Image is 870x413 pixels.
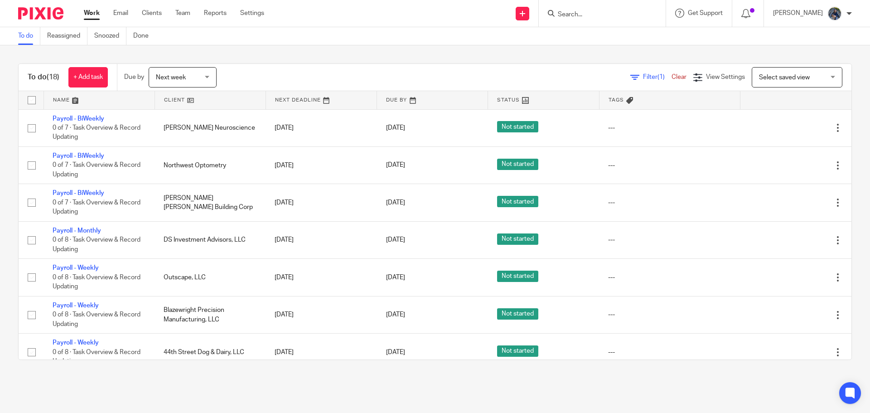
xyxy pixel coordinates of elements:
span: Not started [497,196,538,207]
span: [DATE] [386,274,405,281]
a: Reassigned [47,27,87,45]
span: Not started [497,308,538,320]
td: [DATE] [266,296,377,333]
div: --- [608,348,731,357]
span: (1) [657,74,665,80]
span: Tags [609,97,624,102]
span: [DATE] [386,237,405,243]
span: Filter [643,74,672,80]
td: [PERSON_NAME] [PERSON_NAME] Building Corp [155,184,266,221]
a: Payroll - Monthly [53,228,101,234]
a: Payroll - BiWeekly [53,190,104,196]
td: DS Investment Advisors, LLC [155,221,266,258]
a: Payroll - BiWeekly [53,153,104,159]
div: --- [608,310,731,319]
img: Pixie [18,7,63,19]
span: Get Support [688,10,723,16]
td: Blazewright Precision Manufacturing, LLC [155,296,266,333]
span: 0 of 7 · Task Overview & Record Updating [53,199,140,215]
a: Clients [142,9,162,18]
span: [DATE] [386,199,405,206]
td: Northwest Optometry [155,146,266,184]
a: Snoozed [94,27,126,45]
p: [PERSON_NAME] [773,9,823,18]
span: 0 of 8 · Task Overview & Record Updating [53,237,140,253]
span: 0 of 8 · Task Overview & Record Updating [53,311,140,327]
div: --- [608,273,731,282]
span: View Settings [706,74,745,80]
td: [DATE] [266,109,377,146]
a: Payroll - Weekly [53,265,99,271]
span: 0 of 8 · Task Overview & Record Updating [53,349,140,365]
span: 0 of 7 · Task Overview & Record Updating [53,162,140,178]
a: + Add task [68,67,108,87]
a: Payroll - Weekly [53,302,99,309]
span: Not started [497,159,538,170]
td: [DATE] [266,221,377,258]
td: 44th Street Dog & Dairy, LLC [155,334,266,371]
a: Team [175,9,190,18]
a: Email [113,9,128,18]
td: [DATE] [266,334,377,371]
span: Not started [497,121,538,132]
a: Settings [240,9,264,18]
span: Select saved view [759,74,810,81]
span: [DATE] [386,312,405,318]
input: Search [557,11,638,19]
a: Payroll - BiWeekly [53,116,104,122]
a: Payroll - Weekly [53,340,99,346]
div: --- [608,161,731,170]
td: [DATE] [266,259,377,296]
td: [DATE] [266,146,377,184]
a: To do [18,27,40,45]
p: Due by [124,73,144,82]
span: Not started [497,345,538,357]
img: 20210918_184149%20(2).jpg [827,6,842,21]
a: Reports [204,9,227,18]
span: Not started [497,271,538,282]
td: Outscape, LLC [155,259,266,296]
div: --- [608,235,731,244]
td: [DATE] [266,184,377,221]
td: [PERSON_NAME] Neuroscience [155,109,266,146]
a: Done [133,27,155,45]
a: Work [84,9,100,18]
span: Next week [156,74,186,81]
span: 0 of 8 · Task Overview & Record Updating [53,274,140,290]
span: (18) [47,73,59,81]
span: [DATE] [386,349,405,355]
span: [DATE] [386,125,405,131]
span: [DATE] [386,162,405,169]
h1: To do [28,73,59,82]
span: 0 of 7 · Task Overview & Record Updating [53,125,140,141]
div: --- [608,123,731,132]
a: Clear [672,74,686,80]
div: --- [608,198,731,207]
span: Not started [497,233,538,245]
